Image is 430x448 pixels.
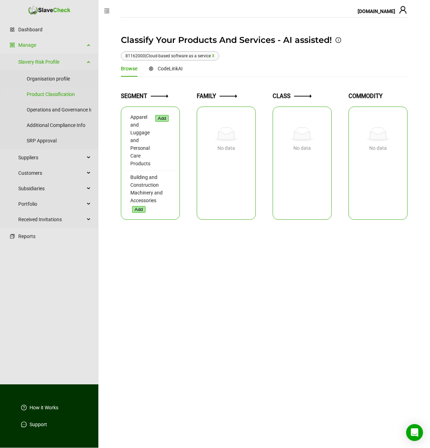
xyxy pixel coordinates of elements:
a: Manage [18,38,85,52]
span: Customers [18,166,85,180]
a: How it Works [30,404,58,411]
h3: FAMILY [197,92,216,101]
span: user [399,6,407,14]
h3: SEGMENT [121,92,147,101]
span: group [10,43,15,47]
span: CodeLinkAI [158,66,183,71]
h1: Classify Your Products And Services - AI assisted! [121,34,408,46]
a: Slavery Risk Profile [18,55,85,69]
span: [DOMAIN_NAME] [358,8,395,14]
a: Product Classification [27,87,91,101]
span: question-circle [21,405,27,410]
span: open-a-i [149,66,154,71]
span: Subsidiaries [18,181,85,196]
div: Browse [121,65,137,72]
span: Portfolio [18,197,85,211]
span: Suppliers [18,151,85,165]
button: Add [132,206,145,213]
a: Reports [18,229,91,243]
span: menu-fold [104,8,110,14]
span: info-circle [335,37,341,43]
div: Open Intercom Messenger [406,424,423,441]
span: message [21,422,27,427]
a: Dashboard [18,23,91,37]
div: No data [361,144,395,152]
a: SRP Approval [27,134,91,148]
h3: COMMODITY [348,92,408,101]
div: Apparel and Luggage and Personal Care Products [130,113,154,167]
div: Building and Construction Machinery and Accessories [130,173,170,204]
button: Add [155,115,169,122]
a: X [212,53,215,58]
h3: CLASS [273,92,291,101]
a: Support [30,421,47,428]
a: Additional Compliance Info [27,118,91,132]
div: 81162000 | Cloud-based software as a service [125,52,215,59]
div: No data [285,144,319,152]
a: Operations and Governance Info [27,103,98,117]
div: No data [209,144,243,152]
span: Received Invitations [18,212,85,226]
a: Organisation profile [27,72,91,86]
